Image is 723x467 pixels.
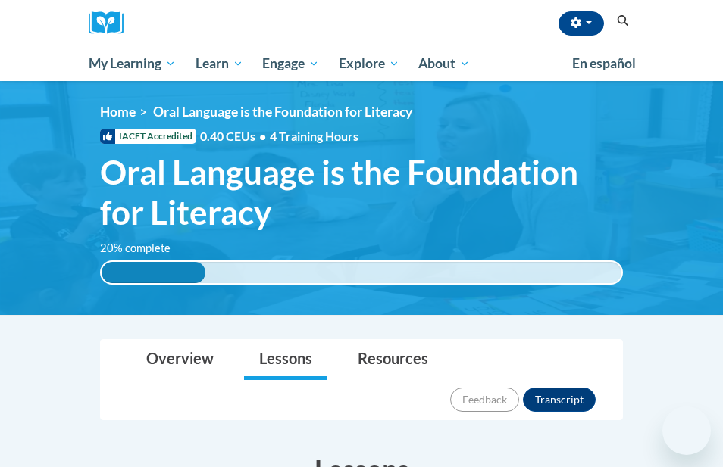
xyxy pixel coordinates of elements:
span: Oral Language is the Foundation for Literacy [153,104,412,120]
span: About [418,54,470,73]
button: Account Settings [559,11,604,36]
span: Engage [262,54,319,73]
span: 0.40 CEUs [200,128,270,145]
div: Main menu [77,46,646,81]
span: • [259,129,266,143]
a: My Learning [79,46,186,81]
iframe: Button to launch messaging window [662,406,711,455]
a: Home [100,104,136,120]
a: Cox Campus [89,11,134,35]
a: En español [562,48,646,79]
a: Explore [329,46,409,81]
a: About [409,46,480,81]
span: Oral Language is the Foundation for Literacy [100,152,623,232]
span: Learn [196,54,243,73]
a: Learn [186,46,253,81]
button: Transcript [523,388,596,412]
div: 20% complete [102,262,205,283]
a: Resources [343,340,443,380]
button: Search [612,12,634,30]
span: My Learning [89,54,176,73]
img: Logo brand [89,11,134,35]
span: 4 Training Hours [270,129,358,143]
a: Overview [131,340,229,380]
button: Feedback [450,388,519,412]
span: IACET Accredited [100,129,196,144]
span: Explore [339,54,399,73]
a: Lessons [244,340,327,380]
a: Engage [252,46,329,81]
label: 20% complete [100,240,187,257]
span: En español [572,55,636,71]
